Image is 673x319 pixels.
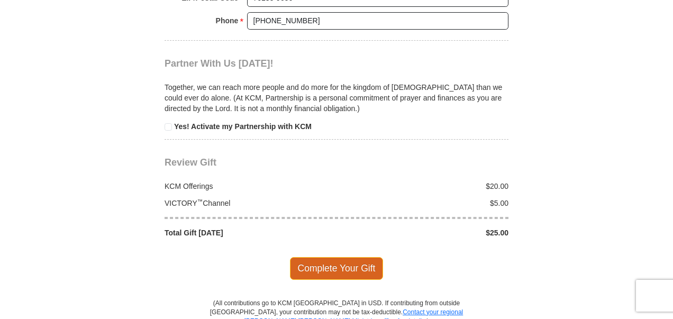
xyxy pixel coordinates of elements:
div: $5.00 [336,198,514,208]
div: Total Gift [DATE] [159,227,337,238]
span: Partner With Us [DATE]! [165,58,274,69]
div: KCM Offerings [159,181,337,192]
strong: Yes! Activate my Partnership with KCM [174,122,312,131]
sup: ™ [197,198,203,204]
p: Together, we can reach more people and do more for the kingdom of [DEMOGRAPHIC_DATA] than we coul... [165,82,508,114]
strong: Phone [216,13,239,28]
div: $20.00 [336,181,514,192]
span: Complete Your Gift [290,257,384,279]
div: VICTORY Channel [159,198,337,208]
span: Review Gift [165,157,216,168]
div: $25.00 [336,227,514,238]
